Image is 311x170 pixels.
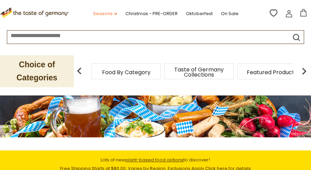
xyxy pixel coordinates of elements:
[93,10,117,18] a: Seasons
[247,70,297,75] a: Featured Products
[126,157,184,163] a: plant-based food options
[186,10,213,18] a: Oktoberfest
[125,10,178,18] a: Christmas - PRE-ORDER
[221,10,238,18] a: On Sale
[297,64,311,78] img: next arrow
[171,67,226,77] a: Taste of Germany Collections
[73,64,86,78] img: previous arrow
[102,70,151,75] a: Food By Category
